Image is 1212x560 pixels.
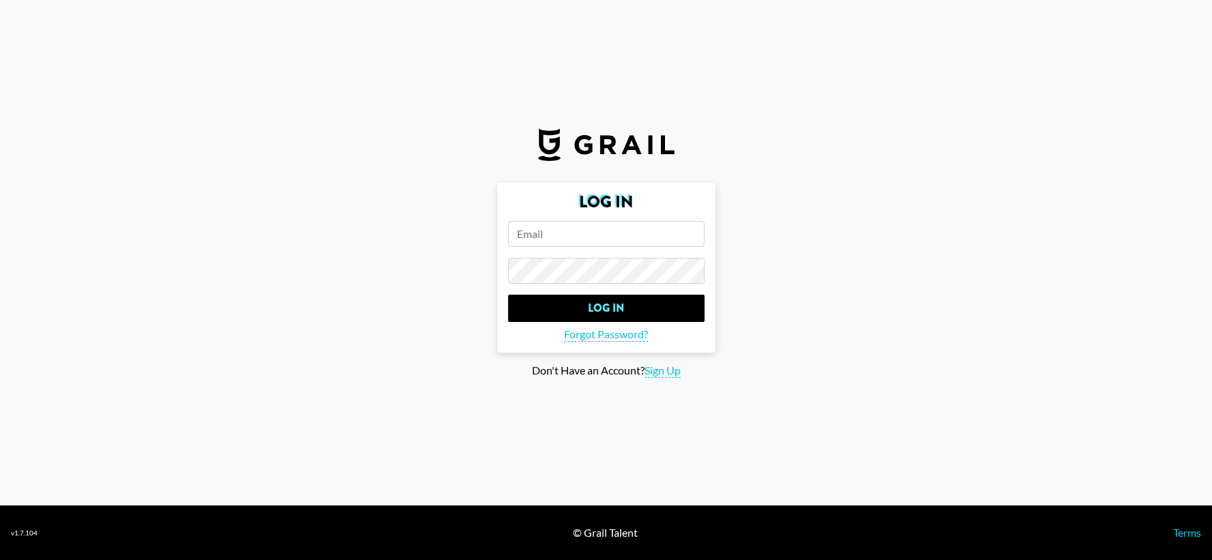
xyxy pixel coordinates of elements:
[508,194,705,210] h2: Log In
[645,364,681,378] span: Sign Up
[1173,526,1201,539] a: Terms
[508,221,705,247] input: Email
[538,128,675,161] img: Grail Talent Logo
[11,529,38,537] div: v 1.7.104
[508,295,705,322] input: Log In
[573,526,638,540] div: © Grail Talent
[11,364,1201,378] div: Don't Have an Account?
[564,327,648,342] span: Forgot Password?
